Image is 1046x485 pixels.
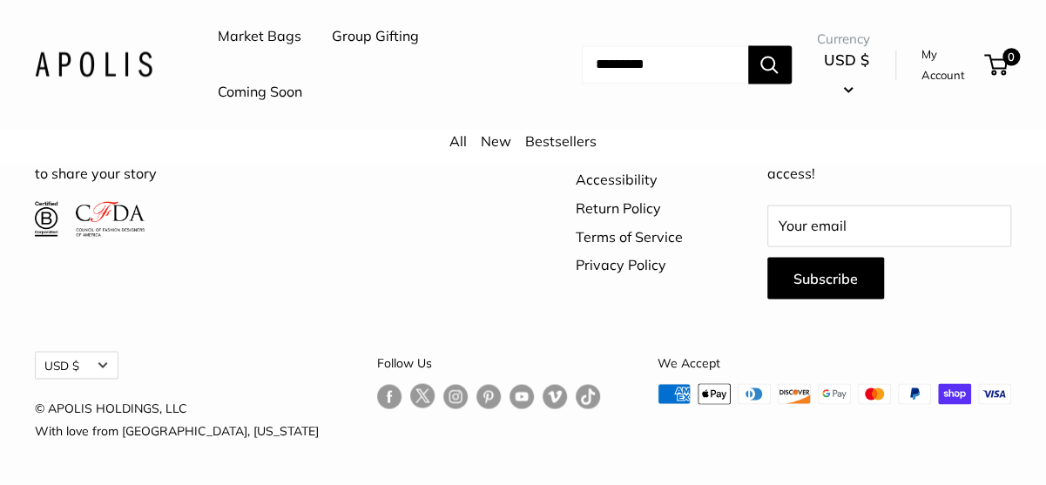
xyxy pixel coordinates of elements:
img: Apolis [35,51,152,77]
input: Search... [582,45,748,84]
img: Certified B Corporation [35,201,58,236]
img: Council of Fashion Designers of America Member [76,201,145,236]
p: © APOLIS HOLDINGS, LLC With love from [GEOGRAPHIC_DATA], [US_STATE] [35,396,319,441]
a: Follow us on Twitter [410,383,435,414]
a: Follow us on Tumblr [576,383,600,408]
button: USD $ [35,351,118,379]
a: Follow us on Vimeo [543,383,567,408]
a: New [481,132,511,150]
button: Search [748,45,792,84]
span: 0 [1002,48,1020,65]
a: Follow us on YouTube [510,383,534,408]
button: USD $ [817,46,876,102]
a: Privacy Policy [576,250,706,278]
a: Terms of Service [576,222,706,250]
a: My Account [921,44,978,86]
a: Accessibility [576,165,706,193]
a: Coming Soon [218,79,302,105]
span: Currency [817,27,876,51]
a: Market Bags [218,24,301,50]
span: USD $ [824,51,869,69]
a: All [449,132,467,150]
a: Return Policy [576,194,706,222]
a: Follow us on Facebook [377,383,402,408]
a: Follow us on Pinterest [476,383,501,408]
p: Follow Us [377,351,600,374]
a: 0 [986,54,1008,75]
a: Group Gifting [332,24,419,50]
button: Subscribe [767,257,884,299]
p: We Accept [658,351,1011,374]
a: Follow us on Instagram [443,383,468,408]
a: Bestsellers [525,132,597,150]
